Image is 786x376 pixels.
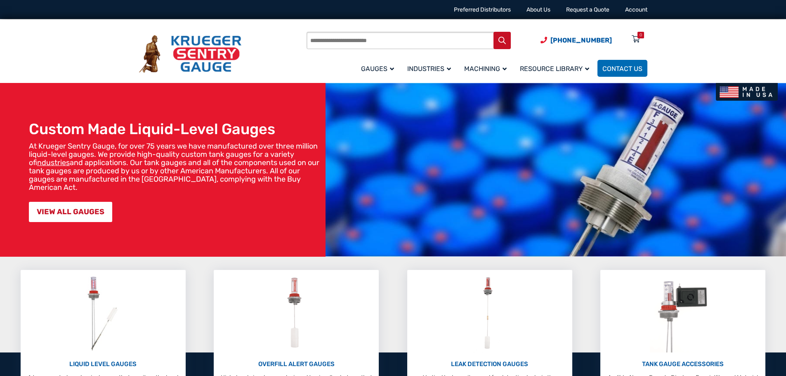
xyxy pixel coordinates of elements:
[604,359,761,369] p: TANK GAUGE ACCESSORIES
[218,359,375,369] p: OVERFILL ALERT GAUGES
[602,65,642,73] span: Contact Us
[454,6,511,13] a: Preferred Distributors
[29,202,112,222] a: VIEW ALL GAUGES
[716,83,778,101] img: Made In USA
[356,59,402,78] a: Gauges
[81,274,125,352] img: Liquid Level Gauges
[29,120,321,138] h1: Custom Made Liquid-Level Gauges
[550,36,612,44] span: [PHONE_NUMBER]
[402,59,459,78] a: Industries
[139,35,241,73] img: Krueger Sentry Gauge
[640,32,642,38] div: 0
[526,6,550,13] a: About Us
[473,274,506,352] img: Leak Detection Gauges
[326,83,786,257] img: bg_hero_bannerksentry
[520,65,589,73] span: Resource Library
[361,65,394,73] span: Gauges
[29,142,321,192] p: At Krueger Sentry Gauge, for over 75 years we have manufactured over three million liquid-level g...
[566,6,609,13] a: Request a Quote
[278,274,315,352] img: Overfill Alert Gauges
[597,60,647,77] a: Contact Us
[407,65,451,73] span: Industries
[37,158,70,167] a: industries
[464,65,507,73] span: Machining
[25,359,182,369] p: LIQUID LEVEL GAUGES
[515,59,597,78] a: Resource Library
[650,274,716,352] img: Tank Gauge Accessories
[459,59,515,78] a: Machining
[541,35,612,45] a: Phone Number (920) 434-8860
[411,359,568,369] p: LEAK DETECTION GAUGES
[625,6,647,13] a: Account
